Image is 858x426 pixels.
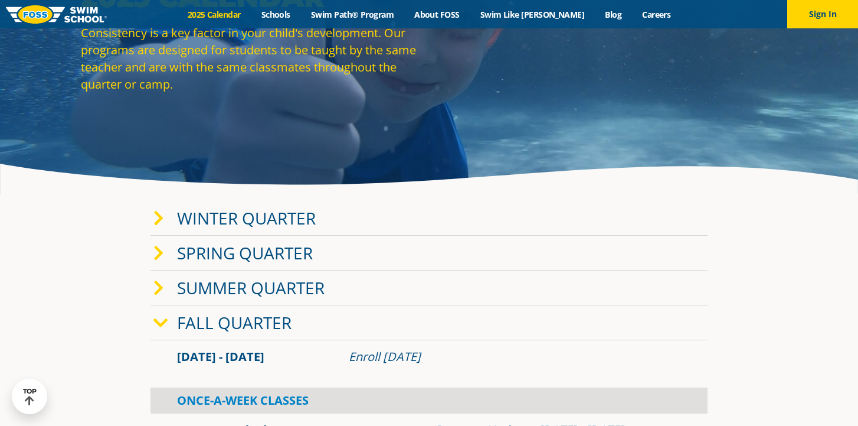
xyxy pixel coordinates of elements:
span: [DATE] - [DATE] [177,349,264,365]
a: 2025 Calendar [177,9,251,20]
a: About FOSS [404,9,470,20]
img: FOSS Swim School Logo [6,5,107,24]
a: Schools [251,9,300,20]
div: Once-A-Week Classes [150,388,708,414]
a: Blog [595,9,632,20]
a: Swim Path® Program [300,9,404,20]
div: Enroll [DATE] [349,349,681,365]
a: Winter Quarter [177,207,316,229]
a: Summer Quarter [177,277,325,299]
a: Fall Quarter [177,311,292,334]
div: TOP [23,388,37,406]
a: Swim Like [PERSON_NAME] [470,9,595,20]
a: Careers [632,9,681,20]
p: Consistency is a key factor in your child's development. Our programs are designed for students t... [81,24,423,93]
a: Spring Quarter [177,242,313,264]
